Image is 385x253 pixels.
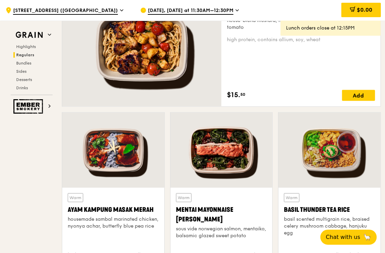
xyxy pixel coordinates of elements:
button: Chat with us🦙 [320,230,377,245]
span: Sides [16,69,26,74]
div: Warm [284,193,299,202]
span: [DATE], [DATE] at 11:30AM–12:30PM [148,7,233,15]
div: Add [342,90,375,101]
span: Desserts [16,77,32,82]
span: $15. [227,90,240,100]
img: Ember Smokery web logo [13,99,45,114]
span: Drinks [16,85,28,90]
div: Warm [68,193,83,202]
div: Ayam Kampung Masak Merah [68,205,159,215]
div: Basil Thunder Tea Rice [284,205,375,215]
img: Grain web logo [13,29,45,41]
div: housemade sambal marinated chicken, nyonya achar, butterfly blue pea rice [68,216,159,230]
span: Chat with us [326,233,360,241]
div: Mentai Mayonnaise [PERSON_NAME] [176,205,267,224]
div: sous vide norwegian salmon, mentaiko, balsamic glazed sweet potato [176,226,267,239]
span: 50 [240,92,245,97]
span: [STREET_ADDRESS] ([GEOGRAPHIC_DATA]) [13,7,118,15]
div: Lunch orders close at 12:15PM [286,25,375,32]
span: Regulars [16,53,34,57]
div: Warm [176,193,191,202]
span: $0.00 [357,7,372,13]
div: house-blend mustard, maple soy baked potato, linguine, cherry tomato [227,17,375,31]
div: high protein, contains allium, soy, wheat [227,36,375,43]
span: Bundles [16,61,31,66]
div: basil scented multigrain rice, braised celery mushroom cabbage, hanjuku egg [284,216,375,237]
span: Highlights [16,44,36,49]
span: 🦙 [363,233,371,241]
